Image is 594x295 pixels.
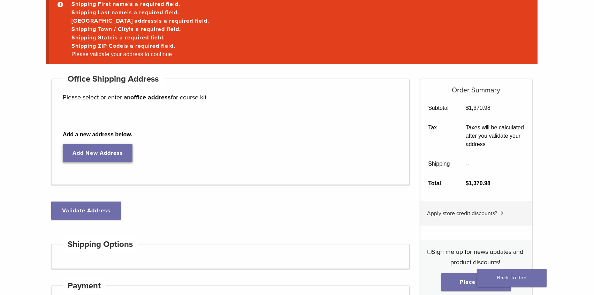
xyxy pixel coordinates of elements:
[466,105,469,111] span: $
[71,17,209,24] a: [GEOGRAPHIC_DATA] addressis a required field.
[71,1,180,8] a: Shipping First nameis a required field.
[477,269,547,287] a: Back To Top
[466,105,490,111] bdi: 1,370.98
[63,71,164,88] h4: Office Shipping Address
[63,130,398,139] b: Add a new address below.
[441,273,511,291] button: Place order
[420,79,532,94] h5: Order Summary
[51,202,121,220] button: Validate Address
[63,278,106,294] h4: Payment
[71,26,181,33] a: Shipping Town / Cityis a required field.
[466,180,490,186] bdi: 1,370.98
[63,144,132,162] a: Add New Address
[63,92,398,103] p: Please select or enter an for course kit.
[420,174,458,193] th: Total
[420,118,458,154] th: Tax
[71,9,179,16] a: Shipping Last nameis a required field.
[466,180,469,186] span: $
[466,161,470,167] span: --
[420,154,458,174] th: Shipping
[63,236,138,253] h4: Shipping Options
[432,248,523,266] span: Sign me up for news updates and product discounts!
[69,50,526,59] li: Please validate your address to continue
[71,26,129,33] strong: Shipping Town / City
[71,43,123,50] strong: Shipping ZIP Code
[427,210,497,217] span: Apply store credit discounts?
[427,250,432,254] input: Sign me up for news updates and product discounts!
[71,1,128,8] strong: Shipping First name
[420,98,458,118] th: Subtotal
[71,17,157,24] strong: [GEOGRAPHIC_DATA] address
[71,9,127,16] strong: Shipping Last name
[501,211,503,215] img: caret.svg
[71,43,175,50] a: Shipping ZIP Codeis a required field.
[71,34,113,41] strong: Shipping State
[130,93,171,101] strong: office address
[71,34,165,41] a: Shipping Stateis a required field.
[458,118,532,154] td: Taxes will be calculated after you validate your address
